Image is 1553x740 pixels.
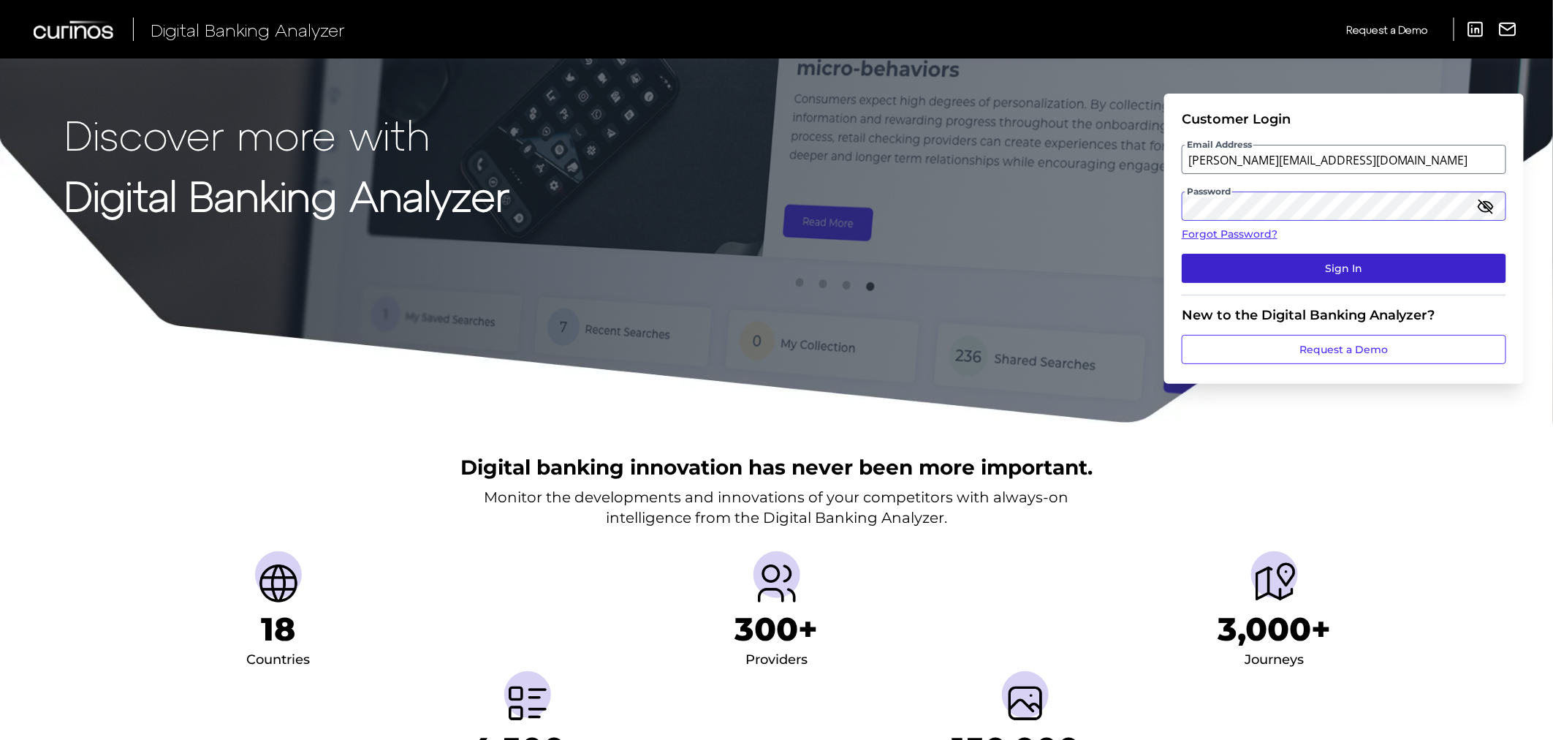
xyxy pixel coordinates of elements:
div: Countries [246,649,310,672]
a: Request a Demo [1346,18,1428,42]
img: Curinos [34,20,115,39]
a: Request a Demo [1182,335,1506,364]
h1: 3,000+ [1218,610,1332,649]
h2: Digital banking innovation has never been more important. [460,453,1093,481]
img: Metrics [504,680,551,727]
img: Countries [255,560,302,607]
div: Customer Login [1182,111,1506,127]
div: Providers [745,649,808,672]
div: New to the Digital Banking Analyzer? [1182,307,1506,323]
span: Email Address [1185,139,1253,151]
span: Password [1185,186,1232,197]
strong: Digital Banking Analyzer [64,170,509,219]
h1: 18 [261,610,295,649]
p: Monitor the developments and innovations of your competitors with always-on intelligence from the... [485,487,1069,528]
img: Screenshots [1002,680,1049,727]
h1: 300+ [735,610,819,649]
a: Forgot Password? [1182,227,1506,242]
img: Providers [753,560,800,607]
p: Discover more with [64,111,509,157]
button: Sign In [1182,254,1506,283]
span: Digital Banking Analyzer [151,19,345,40]
div: Journeys [1245,649,1305,672]
img: Journeys [1251,560,1298,607]
span: Request a Demo [1346,23,1428,36]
